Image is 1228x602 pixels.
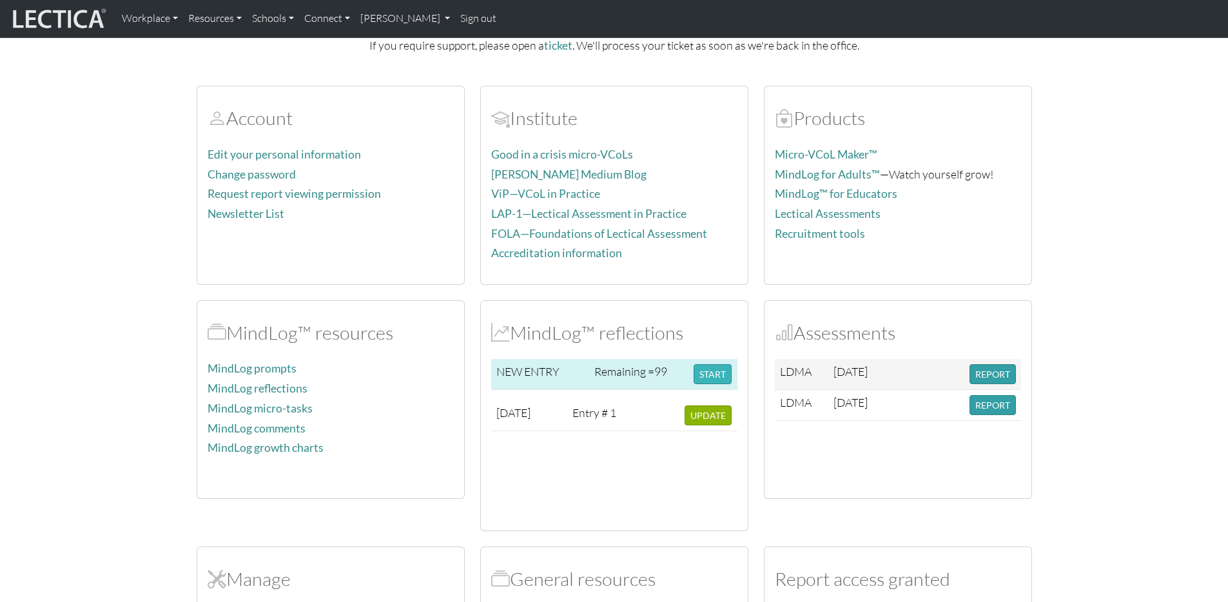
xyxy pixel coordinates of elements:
[491,321,510,344] span: MindLog
[833,364,868,378] span: [DATE]
[654,364,667,378] span: 99
[355,5,455,32] a: [PERSON_NAME]
[208,322,454,344] h2: MindLog™ resources
[208,107,454,130] h2: Account
[491,106,510,130] span: Account
[117,5,183,32] a: Workplace
[491,567,510,590] span: Resources
[775,321,794,344] span: Assessments
[491,359,590,390] td: NEW ENTRY
[491,207,687,220] a: LAP-1—Lectical Assessment in Practice
[208,106,226,130] span: Account
[491,322,737,344] h2: MindLog™ reflections
[247,5,299,32] a: Schools
[491,187,600,200] a: ViP—VCoL in Practice
[208,362,297,375] a: MindLog prompts
[496,405,531,420] span: [DATE]
[589,359,688,390] td: Remaining =
[208,207,284,220] a: Newsletter List
[208,422,306,435] a: MindLog comments
[208,148,361,161] a: Edit your personal information
[197,36,1032,55] p: If you require support, please open a . We'll process your ticket as soon as we're back in the of...
[775,187,897,200] a: MindLog™ for Educators
[775,227,865,240] a: Recruitment tools
[685,405,732,425] button: UPDATE
[775,359,829,390] td: LDMA
[491,227,707,240] a: FOLA—Foundations of Lectical Assessment
[208,382,307,395] a: MindLog reflections
[970,395,1016,415] button: REPORT
[491,168,647,181] a: [PERSON_NAME] Medium Blog
[775,148,877,161] a: Micro-VCoL Maker™
[694,364,732,384] button: START
[775,568,1021,590] h2: Report access granted
[775,207,881,220] a: Lectical Assessments
[970,364,1016,384] button: REPORT
[567,400,625,431] td: Entry # 1
[775,106,794,130] span: Products
[775,168,880,181] a: MindLog for Adults™
[208,168,296,181] a: Change password
[208,567,226,590] span: Manage
[491,107,737,130] h2: Institute
[455,5,502,32] a: Sign out
[208,402,313,415] a: MindLog micro-tasks
[208,187,381,200] a: Request report viewing permission
[775,390,829,421] td: LDMA
[775,107,1021,130] h2: Products
[491,246,622,260] a: Accreditation information
[775,165,1021,184] p: —Watch yourself grow!
[491,568,737,590] h2: General resources
[544,39,572,52] a: ticket
[183,5,247,32] a: Resources
[299,5,355,32] a: Connect
[208,441,324,454] a: MindLog growth charts
[10,6,106,31] img: lecticalive
[491,148,633,161] a: Good in a crisis micro-VCoLs
[208,568,454,590] h2: Manage
[833,395,868,409] span: [DATE]
[208,321,226,344] span: MindLog™ resources
[775,322,1021,344] h2: Assessments
[690,410,726,421] span: UPDATE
